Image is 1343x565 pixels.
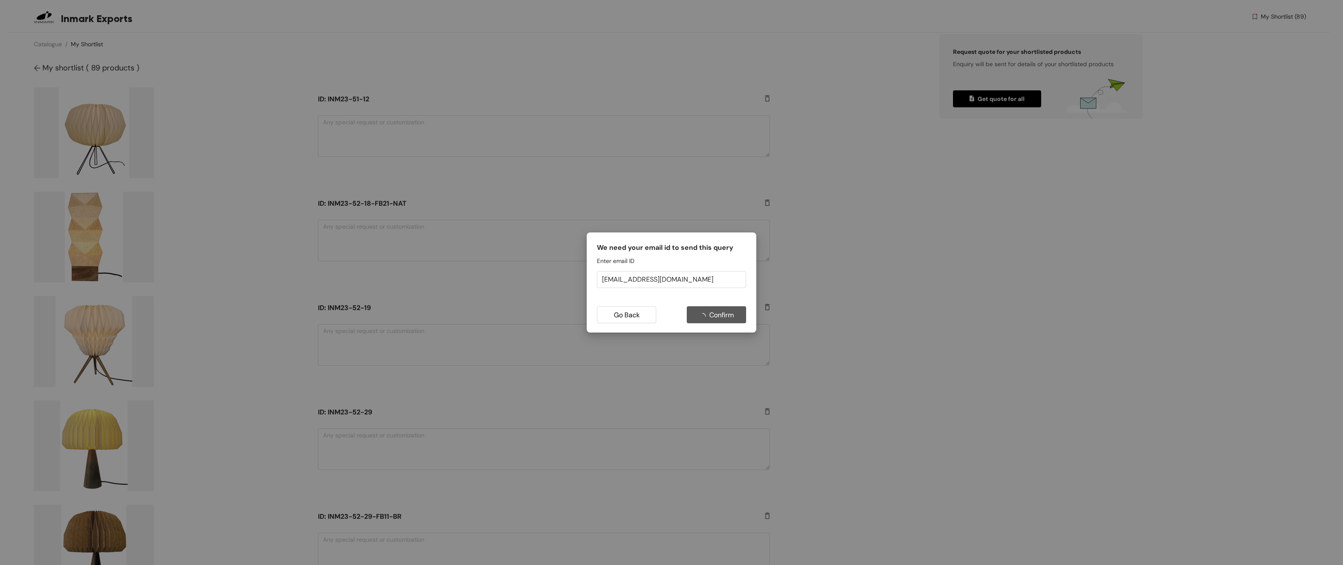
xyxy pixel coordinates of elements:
button: Confirm [687,306,746,323]
input: jhon@doe.com [597,271,746,288]
span: loading [699,313,709,320]
h5: We need your email id to send this query [597,243,746,253]
span: Enter email ID [597,257,635,265]
span: Go Back [614,310,640,320]
span: Confirm [709,310,734,320]
button: Go Back [597,306,656,323]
